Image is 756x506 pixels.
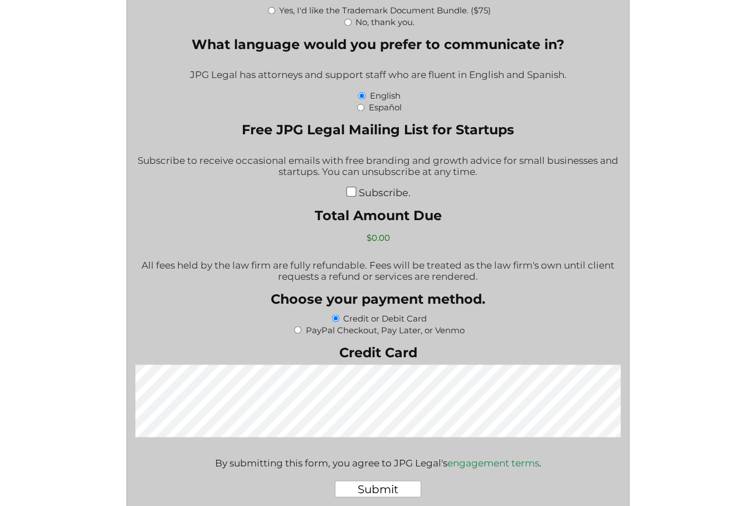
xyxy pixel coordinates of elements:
[271,290,485,306] legend: Choose your payment method.
[335,480,421,497] input: Submit
[214,446,541,468] div: By submitting this form, you agree to JPG Legal's .
[369,90,400,101] label: English
[305,324,464,335] label: PayPal Checkout, Pay Later, or Venmo
[242,121,514,138] legend: Free JPG Legal Mailing List for Startups
[135,259,621,281] p: All fees held by the law firm are fully refundable. Fees will be treated as the law firm's own un...
[368,102,401,113] label: Español
[135,62,621,89] div: JPG Legal has attorneys and support staff who are fluent in English and Spanish.
[135,147,621,186] div: Subscribe to receive occasional emails with free branding and growth advice for small businesses ...
[279,5,491,16] label: Yes, I'd like the Trademark Document Bundle. ($75)
[355,17,414,27] label: No, thank you.
[192,36,564,52] legend: What language would you prefer to communicate in?
[343,313,427,323] label: Credit or Debit Card
[359,186,411,198] label: Subscribe.
[135,207,621,223] label: Total Amount Due
[447,457,539,468] a: engagement terms
[135,344,621,360] label: Credit Card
